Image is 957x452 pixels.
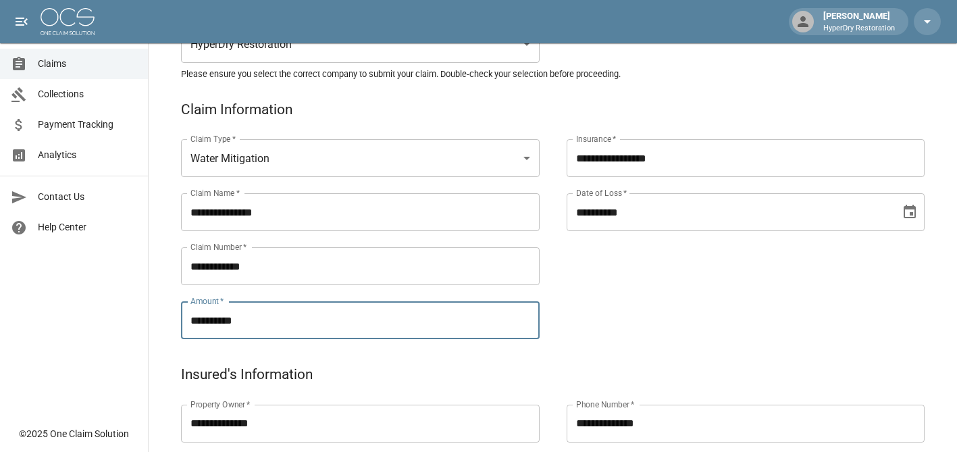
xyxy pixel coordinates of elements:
[38,220,137,234] span: Help Center
[38,118,137,132] span: Payment Tracking
[190,399,251,410] label: Property Owner
[576,133,616,145] label: Insurance
[181,68,925,80] h5: Please ensure you select the correct company to submit your claim. Double-check your selection be...
[181,25,540,63] div: HyperDry Restoration
[190,241,247,253] label: Claim Number
[19,427,129,441] div: © 2025 One Claim Solution
[190,295,224,307] label: Amount
[823,23,895,34] p: HyperDry Restoration
[38,57,137,71] span: Claims
[41,8,95,35] img: ocs-logo-white-transparent.png
[38,148,137,162] span: Analytics
[38,190,137,204] span: Contact Us
[576,187,627,199] label: Date of Loss
[896,199,923,226] button: Choose date, selected date is Aug 12, 2025
[8,8,35,35] button: open drawer
[190,133,236,145] label: Claim Type
[181,139,540,177] div: Water Mitigation
[818,9,900,34] div: [PERSON_NAME]
[38,87,137,101] span: Collections
[190,187,240,199] label: Claim Name
[576,399,634,410] label: Phone Number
